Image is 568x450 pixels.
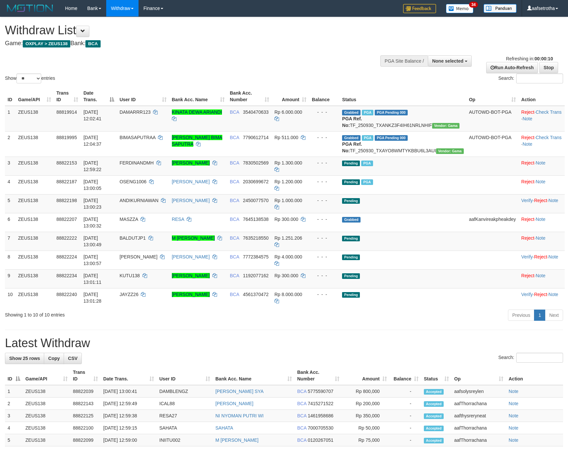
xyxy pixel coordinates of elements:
div: - - - [312,134,337,141]
td: ZEUS138 [16,269,54,288]
span: Accepted [424,426,444,431]
th: Action [506,366,563,385]
td: 2 [5,131,16,157]
span: BCA [230,135,239,140]
td: 6 [5,213,16,232]
span: 88822207 [56,217,77,222]
a: Check Trans [536,135,562,140]
a: Reject [534,292,547,297]
th: User ID: activate to sort column ascending [157,366,213,385]
span: BCA [230,254,239,259]
span: 88822240 [56,292,77,297]
span: BCA [297,425,306,431]
td: ZEUS138 [16,251,54,269]
span: JAYZZ26 [119,292,138,297]
span: Refreshing in: [506,56,553,61]
span: [DATE] 13:00:23 [83,198,102,210]
span: Copy 1461958686 to clipboard [308,413,333,418]
td: · [519,175,565,194]
a: Note [549,198,558,203]
label: Search: [498,353,563,363]
td: · [519,269,565,288]
input: Search: [516,74,563,83]
th: Bank Acc. Name: activate to sort column ascending [169,87,227,106]
th: Action [519,87,565,106]
input: Search: [516,353,563,363]
td: 88822099 [70,434,101,446]
a: M [PERSON_NAME] [172,235,215,241]
span: ANDIKURNIAWAN [119,198,158,203]
td: 4 [5,422,23,434]
td: · [519,157,565,175]
span: [DATE] 13:00:49 [83,235,102,247]
span: 88822198 [56,198,77,203]
span: Copy 4561370472 to clipboard [243,292,268,297]
span: 88819914 [56,109,77,115]
div: - - - [312,291,337,298]
span: BCA [230,160,239,165]
span: BCA [297,389,306,394]
td: · · [519,288,565,307]
td: Rp 75,000 [342,434,390,446]
span: KUTU138 [119,273,140,278]
th: Bank Acc. Number: activate to sort column ascending [227,87,272,106]
a: Reject [521,217,534,222]
a: NI NYOMAN PUTRI WI [215,413,264,418]
span: Copy [48,356,60,361]
span: Pending [342,273,360,279]
a: Reject [534,254,547,259]
b: PGA Ref. No: [342,116,362,128]
td: ZEUS138 [23,434,70,446]
span: Pending [342,179,360,185]
span: OXPLAY > ZEUS138 [23,40,70,47]
span: Marked by aafsolysreylen [361,179,373,185]
label: Show entries [5,74,55,83]
a: [PERSON_NAME] SYA [215,389,264,394]
td: ZEUS138 [16,131,54,157]
span: Accepted [424,413,444,419]
span: Pending [342,161,360,166]
span: BCA [297,401,306,406]
span: Pending [342,292,360,298]
span: [DATE] 12:04:37 [83,135,102,147]
td: - [390,410,421,422]
td: 10 [5,288,16,307]
td: Rp 50,000 [342,422,390,434]
td: ZEUS138 [23,410,70,422]
span: Grabbed [342,110,361,115]
td: TF_250930_TXANKZ3F4IH61NRLNHIF [339,106,466,132]
span: CSV [68,356,78,361]
span: BALDUTJP1 [119,235,145,241]
th: Game/API: activate to sort column ascending [16,87,54,106]
td: ZEUS138 [23,385,70,398]
th: Trans ID: activate to sort column ascending [54,87,81,106]
span: Copy 5775590707 to clipboard [308,389,333,394]
span: Show 25 rows [9,356,40,361]
span: Rp 4.000.000 [274,254,302,259]
span: MASZZA [119,217,138,222]
span: Grabbed [342,135,361,141]
span: Rp 1.300.000 [274,160,302,165]
a: [PERSON_NAME] [172,273,210,278]
span: Rp 511.000 [274,135,298,140]
a: Note [536,160,546,165]
th: Balance: activate to sort column ascending [390,366,421,385]
label: Search: [498,74,563,83]
th: Date Trans.: activate to sort column ascending [101,366,157,385]
td: 7 [5,232,16,251]
a: [PERSON_NAME] [172,160,210,165]
td: 3 [5,157,16,175]
span: BCA [297,437,306,443]
button: None selected [428,55,472,67]
span: [DATE] 13:00:32 [83,217,102,228]
td: ZEUS138 [23,422,70,434]
a: [PERSON_NAME] [172,254,210,259]
a: Note [536,217,546,222]
td: Rp 350,000 [342,410,390,422]
span: 88822187 [56,179,77,184]
span: BCA [230,217,239,222]
span: Marked by aafsolysreylen [362,135,373,141]
span: [DATE] 13:00:57 [83,254,102,266]
th: Balance [309,87,339,106]
td: aafThorrachana [452,398,506,410]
